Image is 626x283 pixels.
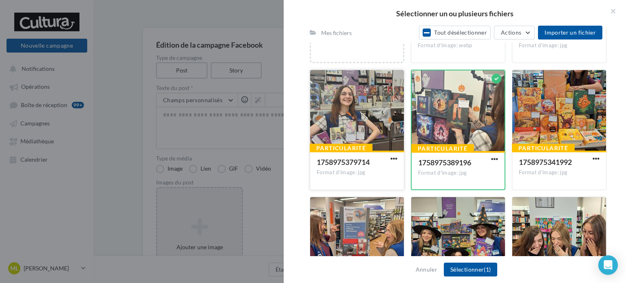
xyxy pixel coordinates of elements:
div: Format d'image: jpg [519,42,600,49]
span: (1) [484,266,491,273]
div: Format d'image: webp [418,42,498,49]
button: Tout désélectionner [419,26,491,39]
div: Format d'image: jpg [519,169,600,176]
div: Particularité [512,144,575,153]
button: Importer un fichier [538,26,602,39]
button: Actions [494,26,535,39]
span: 1758975341992 [519,158,572,167]
span: Actions [501,29,521,36]
div: Format d'image: jpg [418,169,498,177]
div: Mes fichiers [321,29,352,37]
div: Format d'image: jpg [317,169,397,176]
button: Sélectionner(1) [444,263,497,276]
span: 1758975379714 [317,158,370,167]
div: Particularité [310,144,373,153]
span: Importer un fichier [544,29,596,36]
div: Open Intercom Messenger [598,255,618,275]
span: 1758975389196 [418,158,471,167]
button: Annuler [412,265,441,274]
h2: Sélectionner un ou plusieurs fichiers [297,10,613,17]
div: Particularité [411,144,474,153]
